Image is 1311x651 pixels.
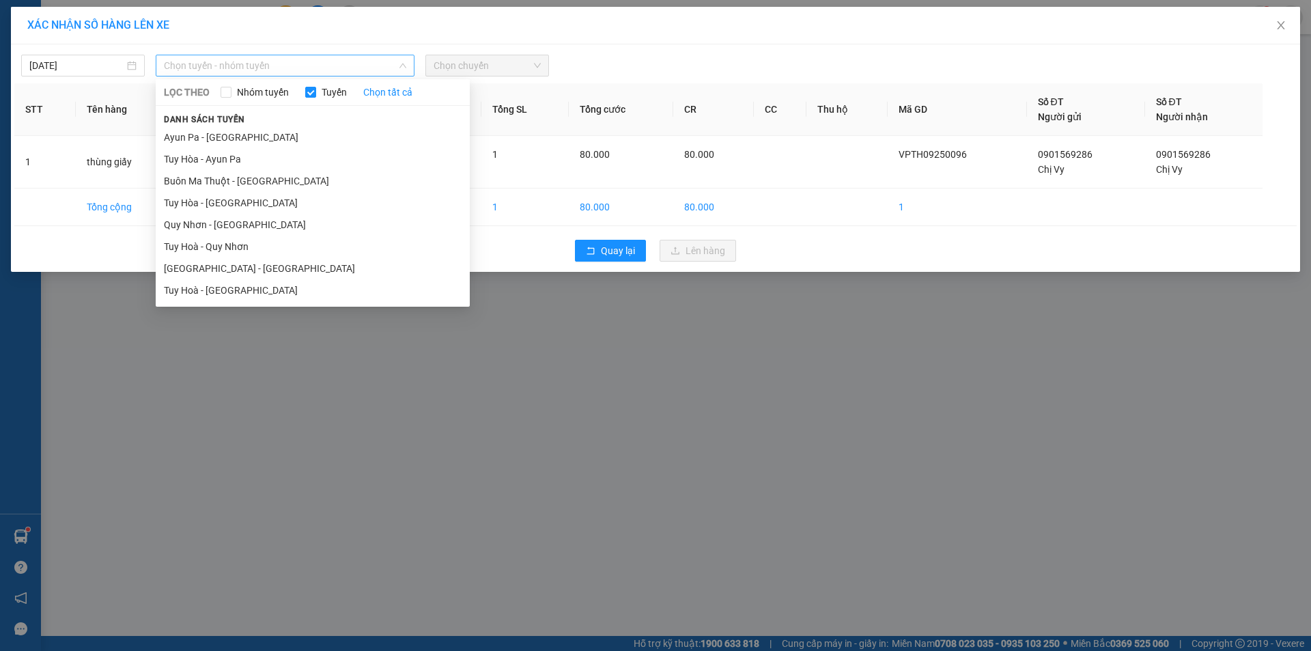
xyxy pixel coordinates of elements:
span: Người nhận [1156,111,1208,122]
input: 13/09/2025 [29,58,124,73]
li: BB Limousine [7,7,198,33]
button: Close [1262,7,1300,45]
button: uploadLên hàng [660,240,736,262]
span: Tuyến [316,85,352,100]
span: Số ĐT [1038,96,1064,107]
span: LỌC THEO [164,85,210,100]
li: Tuy Hoà - Quy Nhơn [156,236,470,258]
td: 1 [888,189,1027,226]
span: 0901569286 [1156,149,1211,160]
li: Tuy Hòa - Ayun Pa [156,148,470,170]
li: Quy Nhơn - [GEOGRAPHIC_DATA] [156,214,470,236]
span: 80.000 [580,149,610,160]
span: Người gửi [1038,111,1082,122]
li: Ayun Pa - [GEOGRAPHIC_DATA] [156,126,470,148]
li: VP [GEOGRAPHIC_DATA] [94,58,182,103]
span: Chọn tuyến - nhóm tuyến [164,55,406,76]
span: rollback [586,246,595,257]
td: 1 [14,136,76,189]
th: CC [754,83,806,136]
td: 80.000 [673,189,753,226]
li: Tuy Hòa - [GEOGRAPHIC_DATA] [156,192,470,214]
th: Mã GD [888,83,1027,136]
span: Nhóm tuyến [231,85,294,100]
span: Số ĐT [1156,96,1182,107]
td: thùng giấy [76,136,179,189]
li: Buôn Ma Thuột - [GEOGRAPHIC_DATA] [156,170,470,192]
span: down [399,61,407,70]
th: STT [14,83,76,136]
span: Chị Vy [1038,164,1065,175]
th: Thu hộ [806,83,888,136]
th: Tổng SL [481,83,569,136]
span: Danh sách tuyến [156,113,253,126]
button: rollbackQuay lại [575,240,646,262]
span: 0901569286 [1038,149,1092,160]
span: Chọn chuyến [434,55,541,76]
span: Quay lại [601,243,635,258]
td: 80.000 [569,189,673,226]
li: [GEOGRAPHIC_DATA] - [GEOGRAPHIC_DATA] [156,258,470,279]
th: Tên hàng [76,83,179,136]
span: Chị Vy [1156,164,1183,175]
span: XÁC NHẬN SỐ HÀNG LÊN XE [27,18,169,31]
li: VP VP [GEOGRAPHIC_DATA] [7,58,94,103]
th: CR [673,83,753,136]
li: Tuy Hoà - [GEOGRAPHIC_DATA] [156,279,470,301]
td: Tổng cộng [76,189,179,226]
span: close [1275,20,1286,31]
span: 1 [492,149,498,160]
a: Chọn tất cả [363,85,412,100]
th: Tổng cước [569,83,673,136]
span: 80.000 [684,149,714,160]
span: VPTH09250096 [899,149,967,160]
td: 1 [481,189,569,226]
